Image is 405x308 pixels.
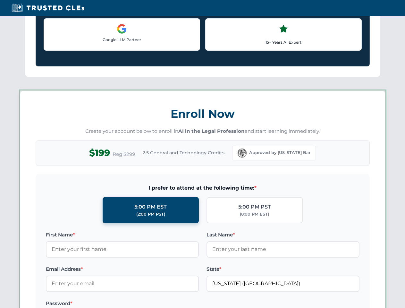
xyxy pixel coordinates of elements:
span: Approved by [US_STATE] Bar [249,150,310,156]
p: Google LLM Partner [49,37,195,43]
p: 15+ Years AI Expert [211,39,356,45]
label: Last Name [207,231,359,239]
div: (2:00 PM PST) [136,211,165,218]
img: Florida Bar [238,149,247,158]
label: Password [46,300,199,307]
input: Enter your first name [46,241,199,257]
div: (8:00 PM EST) [240,211,269,218]
img: Trusted CLEs [10,3,86,13]
span: $199 [89,146,110,160]
p: Create your account below to enroll in and start learning immediately. [36,128,370,135]
label: First Name [46,231,199,239]
div: 5:00 PM PST [238,203,271,211]
label: State [207,265,359,273]
span: 2.5 General and Technology Credits [143,149,224,156]
input: Enter your email [46,276,199,292]
label: Email Address [46,265,199,273]
span: Reg $299 [113,150,135,158]
strong: AI in the Legal Profession [178,128,245,134]
div: 5:00 PM EST [134,203,167,211]
input: Enter your last name [207,241,359,257]
span: I prefer to attend at the following time: [46,184,359,192]
input: Florida (FL) [207,276,359,292]
img: Google [117,24,127,34]
h3: Enroll Now [36,104,370,124]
